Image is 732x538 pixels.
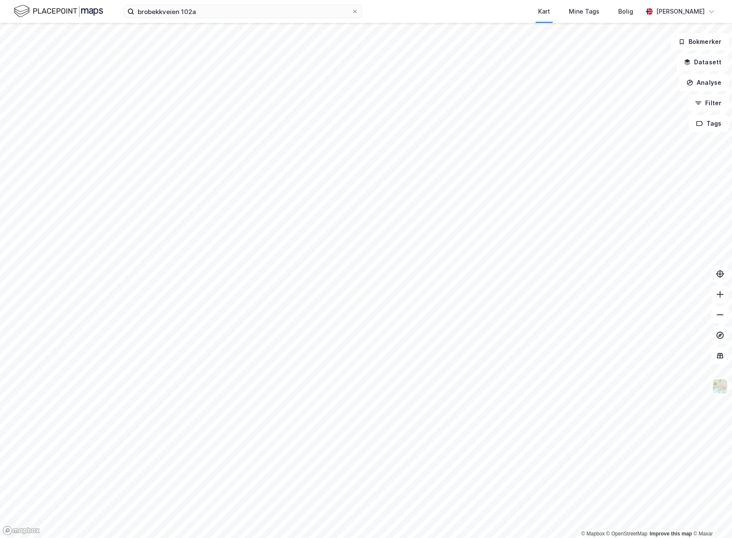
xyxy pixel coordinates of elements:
[650,531,692,537] a: Improve this map
[538,6,550,17] div: Kart
[689,115,729,132] button: Tags
[671,33,729,50] button: Bokmerker
[656,6,705,17] div: [PERSON_NAME]
[689,497,732,538] iframe: Chat Widget
[569,6,599,17] div: Mine Tags
[134,5,352,18] input: Søk på adresse, matrikkel, gårdeiere, leietakere eller personer
[581,531,605,537] a: Mapbox
[677,54,729,71] button: Datasett
[712,378,728,394] img: Z
[689,497,732,538] div: Kontrollprogram for chat
[14,4,103,19] img: logo.f888ab2527a4732fd821a326f86c7f29.svg
[606,531,648,537] a: OpenStreetMap
[3,526,40,535] a: Mapbox homepage
[688,95,729,112] button: Filter
[679,74,729,91] button: Analyse
[618,6,633,17] div: Bolig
